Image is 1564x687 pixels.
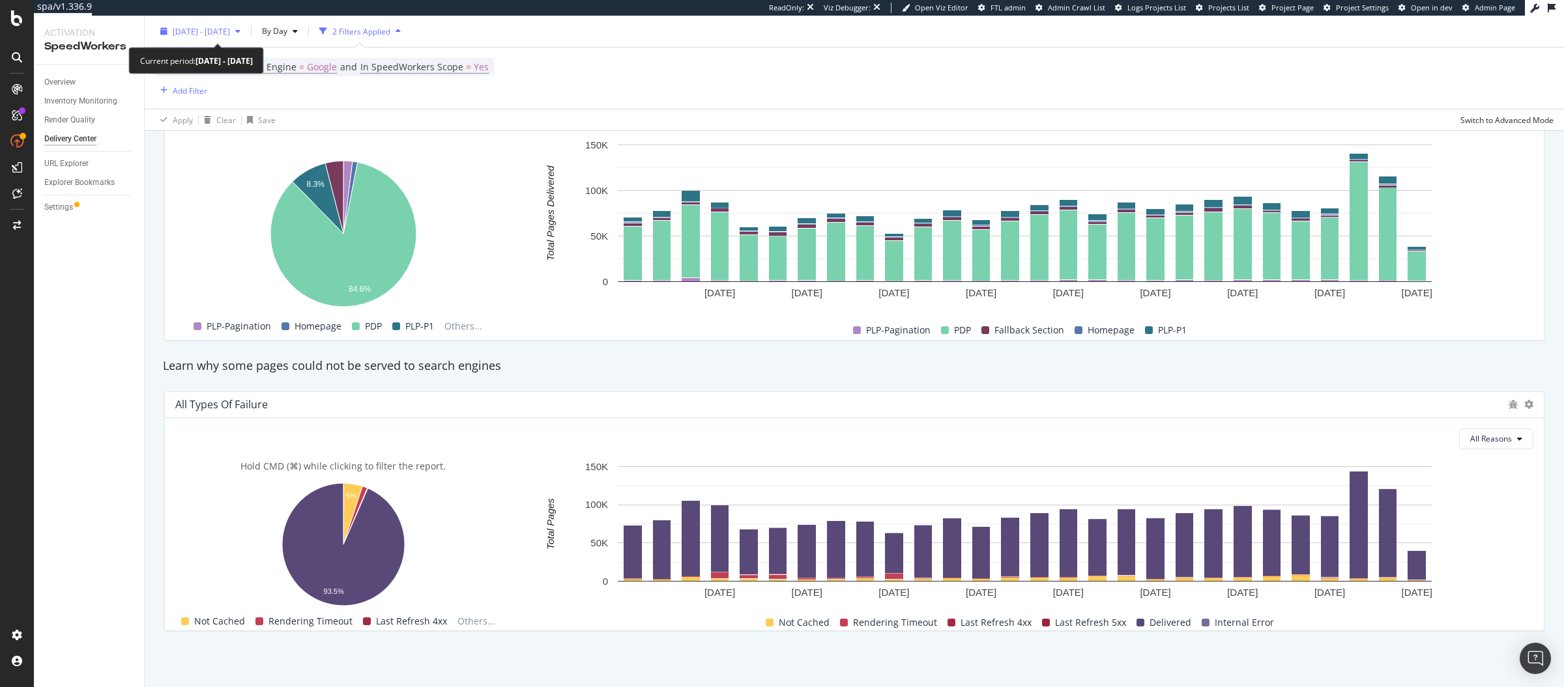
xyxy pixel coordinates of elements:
text: 100K [585,185,608,196]
div: Viz Debugger: [824,3,871,13]
span: = [466,61,471,73]
div: bug [1509,400,1518,409]
svg: A chart. [516,460,1533,604]
text: [DATE] [1053,586,1084,597]
span: Last Refresh 5xx [1055,615,1126,630]
text: [DATE] [1402,287,1432,298]
text: [DATE] [1053,287,1084,298]
a: Delivery Center [44,132,135,146]
text: 150K [585,139,608,150]
div: Hold CMD (⌘) while clicking to filter the report. [175,460,511,473]
a: Projects List [1196,3,1249,13]
text: [DATE] [1140,586,1170,597]
text: [DATE] [1402,586,1432,597]
span: In SpeedWorkers Scope [360,61,463,73]
span: Rendering Timeout [268,613,353,629]
span: Projects List [1208,3,1249,12]
span: PDP [365,318,382,334]
div: All Types of Failure [175,398,268,411]
text: [DATE] [704,287,735,298]
text: [DATE] [792,586,822,597]
button: All Reasons [1459,428,1533,449]
span: Homepage [295,318,341,334]
a: FTL admin [978,3,1026,13]
span: = [299,61,304,73]
button: Clear [199,109,236,130]
div: Apply [173,114,193,125]
a: Render Quality [44,113,135,127]
button: Save [242,109,276,130]
text: [DATE] [1227,586,1258,597]
a: Explorer Bookmarks [44,176,135,189]
text: [DATE] [966,287,996,298]
button: 2 Filters Applied [314,21,406,42]
span: All Reasons [1470,433,1512,444]
svg: A chart. [516,138,1533,310]
svg: A chart. [175,476,511,613]
span: Project Settings [1336,3,1389,12]
span: and [340,61,357,73]
text: [DATE] [1140,287,1170,298]
span: Not Cached [194,613,245,629]
text: 50K [590,231,608,242]
div: Delivery Center [44,132,96,146]
button: Add Filter [155,83,207,98]
span: Others... [452,613,500,629]
span: Admin Page [1475,3,1515,12]
div: Overview [44,76,76,89]
span: PLP-Pagination [866,322,931,338]
text: 100K [585,499,608,510]
span: Logs Projects List [1127,3,1186,12]
span: By Day [257,25,287,36]
span: Project Page [1271,3,1314,12]
span: [DATE] - [DATE] [173,25,230,36]
span: Rendering Timeout [853,615,937,630]
text: 8.3% [306,180,325,189]
a: Inventory Monitoring [44,94,135,108]
a: Settings [44,201,135,214]
div: Activation [44,26,134,39]
span: Homepage [1088,322,1135,338]
span: Open in dev [1411,3,1453,12]
text: 84.6% [349,285,371,294]
span: Search Engine [234,61,297,73]
span: Yes [474,58,489,76]
text: [DATE] [1314,586,1345,597]
text: [DATE] [704,586,735,597]
a: Logs Projects List [1115,3,1186,13]
span: Delivered [1150,615,1191,630]
span: PDP [954,322,971,338]
span: FTL admin [991,3,1026,12]
button: [DATE] - [DATE] [155,21,246,42]
span: Last Refresh 4xx [376,613,447,629]
text: [DATE] [878,586,909,597]
div: Render Quality [44,113,95,127]
a: Open Viz Editor [902,3,968,13]
div: Clear [216,114,236,125]
text: 0 [603,575,608,586]
text: [DATE] [878,287,909,298]
text: [DATE] [1314,287,1345,298]
div: Inventory Monitoring [44,94,117,108]
a: Admin Crawl List [1035,3,1105,13]
svg: A chart. [175,154,511,316]
span: Last Refresh 4xx [961,615,1032,630]
div: SpeedWorkers [44,39,134,54]
a: Open in dev [1398,3,1453,13]
span: Internal Error [1215,615,1274,630]
span: Others... [439,318,487,334]
b: [DATE] - [DATE] [195,55,253,66]
div: URL Explorer [44,157,89,171]
span: PLP-P1 [405,318,434,334]
text: [DATE] [1227,287,1258,298]
div: Switch to Advanced Mode [1460,114,1554,125]
span: Google [307,58,337,76]
button: Switch to Advanced Mode [1455,109,1554,130]
div: Open Intercom Messenger [1520,643,1551,674]
text: 5% [346,491,356,499]
text: 0 [603,276,608,287]
button: Apply [155,109,193,130]
div: Current period: [140,53,253,68]
a: URL Explorer [44,157,135,171]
